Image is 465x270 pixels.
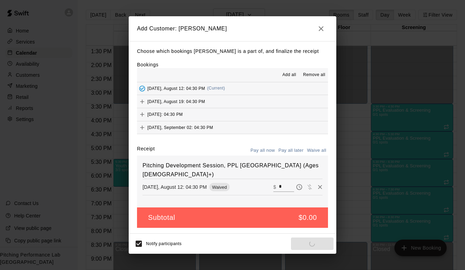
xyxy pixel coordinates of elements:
[300,69,328,81] button: Remove all
[303,72,325,78] span: Remove all
[299,213,317,222] h5: $0.00
[294,184,304,190] span: Pay later
[305,145,328,156] button: Waive all
[273,184,276,190] p: $
[137,108,328,121] button: Add[DATE]: 04:30 PM
[137,112,147,117] span: Add
[137,99,147,104] span: Add
[143,161,322,179] h6: Pitching Development Session, PPL [GEOGRAPHIC_DATA] (Ages [DEMOGRAPHIC_DATA]+)
[137,121,328,134] button: Add[DATE], September 02: 04:30 PM
[129,16,336,41] h2: Add Customer: [PERSON_NAME]
[147,86,205,91] span: [DATE], August 12: 04:30 PM
[147,125,213,130] span: [DATE], September 02: 04:30 PM
[147,112,183,117] span: [DATE]: 04:30 PM
[315,182,325,192] button: Remove
[146,241,182,246] span: Notify participants
[282,72,296,78] span: Add all
[137,47,328,56] p: Choose which bookings [PERSON_NAME] is a part of, and finalize the receipt
[137,62,158,67] label: Bookings
[137,82,328,95] button: Added - Collect Payment[DATE], August 12: 04:30 PM(Current)
[147,99,205,104] span: [DATE], August 19: 04:30 PM
[277,145,306,156] button: Pay all later
[278,69,300,81] button: Add all
[137,95,328,108] button: Add[DATE], August 19: 04:30 PM
[137,145,155,156] label: Receipt
[143,184,207,190] p: [DATE], August 12: 04:30 PM
[137,83,147,94] button: Added - Collect Payment
[304,184,315,190] span: Waive payment
[249,145,277,156] button: Pay all now
[148,213,175,222] h5: Subtotal
[209,185,230,190] span: Waived
[207,86,225,91] span: (Current)
[137,124,147,130] span: Add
